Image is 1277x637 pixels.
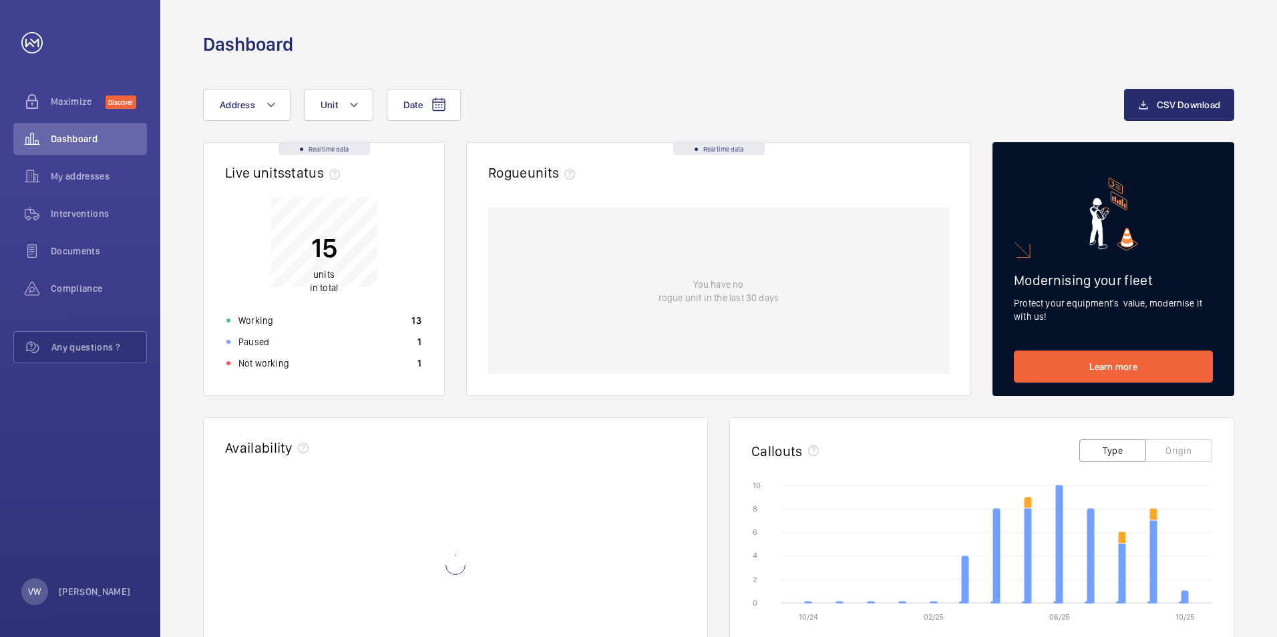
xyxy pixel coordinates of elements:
[51,132,147,146] span: Dashboard
[1014,272,1213,288] h2: Modernising your fleet
[1089,178,1138,250] img: marketing-card.svg
[488,164,580,181] h2: Rogue
[238,335,269,349] p: Paused
[279,143,370,155] div: Real time data
[387,89,461,121] button: Date
[659,278,779,304] p: You have no rogue unit in the last 30 days
[51,170,147,183] span: My addresses
[51,341,146,354] span: Any questions ?
[1157,99,1220,110] span: CSV Download
[106,95,136,109] span: Discover
[753,575,757,584] text: 2
[203,32,293,57] h1: Dashboard
[225,164,345,181] h2: Live units
[203,89,291,121] button: Address
[411,314,421,327] p: 13
[304,89,373,121] button: Unit
[753,527,757,537] text: 6
[924,612,944,622] text: 02/25
[799,612,818,622] text: 10/24
[1014,296,1213,323] p: Protect your equipment's value, modernise it with us!
[1079,439,1146,462] button: Type
[753,504,757,513] text: 8
[1145,439,1212,462] button: Origin
[1014,351,1213,383] a: Learn more
[1124,89,1234,121] button: CSV Download
[1049,612,1070,622] text: 06/25
[51,207,147,220] span: Interventions
[403,99,423,110] span: Date
[528,164,581,181] span: units
[313,269,335,280] span: units
[28,585,41,598] p: VW
[417,335,421,349] p: 1
[238,314,273,327] p: Working
[238,357,289,370] p: Not working
[753,551,757,560] text: 4
[751,443,803,459] h2: Callouts
[673,143,765,155] div: Real time data
[321,99,338,110] span: Unit
[310,231,338,264] p: 15
[753,481,761,490] text: 10
[59,585,131,598] p: [PERSON_NAME]
[51,95,106,108] span: Maximize
[1175,612,1195,622] text: 10/25
[285,164,345,181] span: status
[310,268,338,294] p: in total
[220,99,255,110] span: Address
[51,244,147,258] span: Documents
[51,282,147,295] span: Compliance
[753,598,757,608] text: 0
[225,439,293,456] h2: Availability
[417,357,421,370] p: 1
